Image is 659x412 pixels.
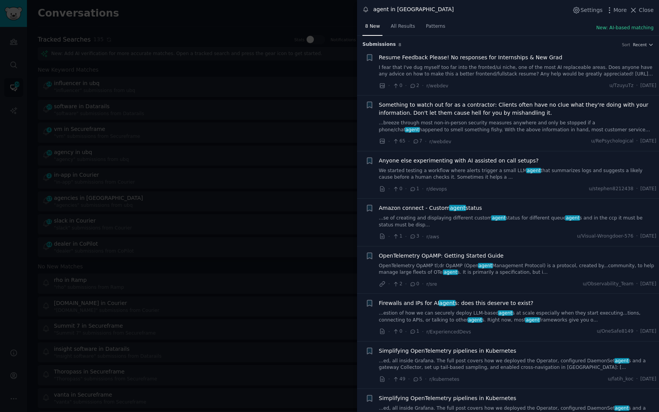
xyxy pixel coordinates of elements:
[641,186,656,193] span: [DATE]
[426,83,448,89] span: r/webdev
[425,137,426,146] span: ·
[641,82,656,89] span: [DATE]
[405,233,407,241] span: ·
[388,185,390,193] span: ·
[491,215,506,221] span: agent
[423,20,448,36] a: Patterns
[413,138,422,145] span: 7
[362,41,396,48] span: Submission s
[362,20,382,36] a: 8 New
[379,358,657,371] a: ...ed, all inside Grafana. The full post covers how we deployed the Operator, configured DaemonSe...
[591,138,634,145] span: u/RePsychological
[379,299,533,307] span: Firewalls and IPs for AI s: does this deserve to exist?
[405,127,420,132] span: agent
[422,280,424,288] span: ·
[565,215,580,221] span: agent
[379,157,539,165] a: Anyone else experimenting with AI assisted on call setups?
[614,405,629,411] span: agent
[392,186,402,193] span: 0
[405,280,407,288] span: ·
[409,233,419,240] span: 3
[379,101,657,117] a: Something to watch out for as a contractor: Clients often have no clue what they're doing with yo...
[468,317,483,323] span: agent
[596,25,654,32] button: New: AI-based matching
[422,328,424,336] span: ·
[392,138,405,145] span: 65
[641,376,656,383] span: [DATE]
[622,42,630,47] div: Sort
[429,139,451,144] span: r/webdev
[443,270,458,275] span: agent
[409,281,419,288] span: 0
[633,42,654,47] button: Recent
[388,280,390,288] span: ·
[379,263,657,276] a: OpenTelemetry OpAMP tl;dr OpAMP (OpenagentManagement Protocol) is a protocol, created by...commun...
[408,137,410,146] span: ·
[379,347,516,355] a: Simplifying OpenTelemetry pipelines in Kubernetes
[636,328,638,335] span: ·
[392,376,405,383] span: 49
[388,328,390,336] span: ·
[426,186,447,192] span: r/devops
[641,138,656,145] span: [DATE]
[379,54,562,62] a: Resume Feedback Please! No responses for Internships & New Grad
[605,6,627,14] button: More
[614,6,627,14] span: More
[379,310,657,323] a: ...estion of how we can securely deploy LLM-basedagents at scale especially when they start execu...
[379,204,482,212] a: Amazon connect - Customagentstatus
[439,300,456,306] span: agent
[641,328,656,335] span: [DATE]
[408,375,410,383] span: ·
[426,234,439,239] span: r/aws
[379,394,516,402] a: Simplifying OpenTelemetry pipelines in Kubernetes
[399,42,401,47] span: 8
[636,281,638,288] span: ·
[639,6,654,14] span: Close
[641,233,656,240] span: [DATE]
[388,233,390,241] span: ·
[422,233,424,241] span: ·
[426,281,437,287] span: r/sre
[636,186,638,193] span: ·
[498,310,513,316] span: agent
[636,138,638,145] span: ·
[379,167,657,181] a: We started testing a workflow where alerts trigger a small LLMagentthat summarizes logs and sugge...
[409,82,419,89] span: 2
[426,329,471,335] span: r/ExperiencedDevs
[589,186,634,193] span: u/stephen8212438
[608,376,634,383] span: u/fatih_koc
[405,328,407,336] span: ·
[614,358,629,363] span: agent
[636,376,638,383] span: ·
[388,20,418,36] a: All Results
[580,6,602,14] span: Settings
[633,42,647,47] span: Recent
[426,23,445,30] span: Patterns
[388,82,390,90] span: ·
[379,204,482,212] span: Amazon connect - Custom status
[641,281,656,288] span: [DATE]
[405,185,407,193] span: ·
[379,252,504,260] a: OpenTelemetry OpAMP: Getting Started Guide
[629,6,654,14] button: Close
[425,375,426,383] span: ·
[422,82,424,90] span: ·
[388,375,390,383] span: ·
[379,215,657,228] a: ...se of creating and displaying different customagentstatus for different queueagents and in the...
[392,82,402,89] span: 0
[388,137,390,146] span: ·
[392,233,402,240] span: 1
[373,5,454,13] div: agent in [GEOGRAPHIC_DATA]
[379,120,657,133] a: ...breeze through most non-in-person security measures anywhere and only be stopped if a phone/ch...
[365,23,380,30] span: 8 New
[379,64,657,78] a: I fear that I've dug myself too far into the fronted/ui niche, one of the most AI replaceable are...
[478,263,493,268] span: agent
[577,233,634,240] span: u/Visual-Wrongdoer-576
[429,377,459,382] span: r/kubernetes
